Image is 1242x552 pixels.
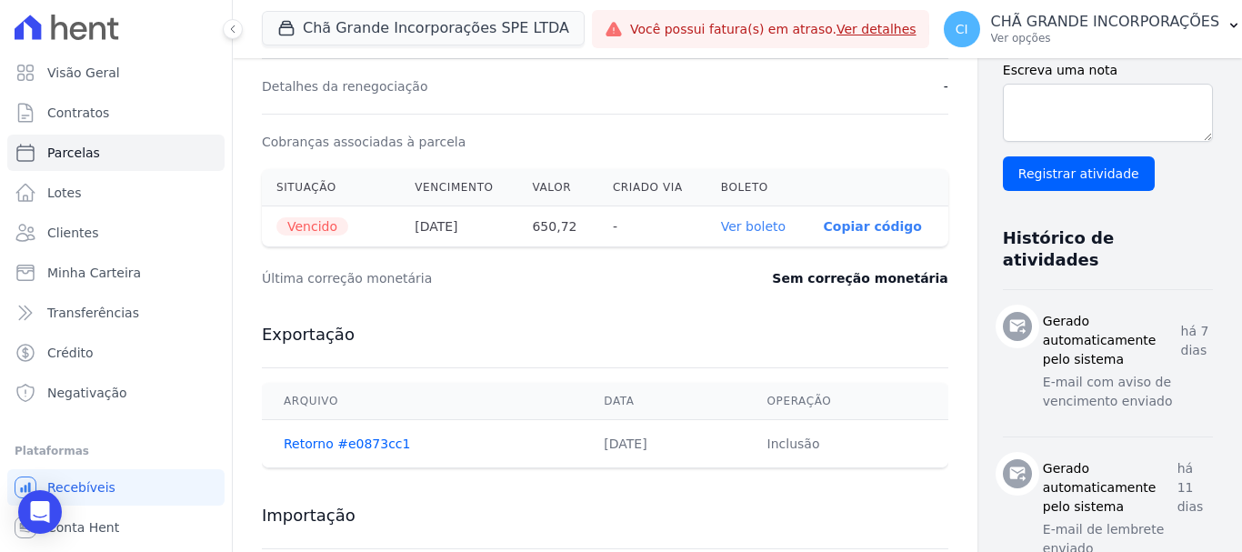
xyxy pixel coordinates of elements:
[772,269,947,287] dd: Sem correção monetária
[517,206,597,247] th: 650,72
[1003,61,1213,80] label: Escreva uma nota
[7,175,225,211] a: Lotes
[1181,322,1213,360] p: há 7 dias
[400,206,517,247] th: [DATE]
[262,324,948,346] h3: Exportação
[824,219,922,234] button: Copiar código
[7,135,225,171] a: Parcelas
[991,13,1220,31] p: CHÃ GRANDE INCORPORAÇÕES
[7,255,225,291] a: Minha Carteira
[47,478,115,497] span: Recebíveis
[47,384,127,402] span: Negativação
[1043,373,1213,411] p: E-mail com aviso de vencimento enviado
[47,144,100,162] span: Parcelas
[746,383,948,420] th: Operação
[944,77,948,95] dd: -
[991,31,1220,45] p: Ver opções
[721,219,786,234] a: Ver boleto
[15,440,217,462] div: Plataformas
[47,184,82,202] span: Lotes
[746,420,948,468] td: Inclusão
[630,20,916,39] span: Você possui fatura(s) em atraso.
[262,169,400,206] th: Situação
[7,469,225,506] a: Recebíveis
[7,335,225,371] a: Crédito
[400,169,517,206] th: Vencimento
[7,375,225,411] a: Negativação
[262,383,582,420] th: Arquivo
[582,383,745,420] th: Data
[262,11,585,45] button: Chã Grande Incorporações SPE LTDA
[956,23,968,35] span: CI
[1043,459,1177,517] h3: Gerado automaticamente pelo sistema
[47,344,94,362] span: Crédito
[276,217,348,236] span: Vencido
[262,77,428,95] dt: Detalhes da renegociação
[284,437,410,451] a: Retorno #e0873cc1
[47,224,98,242] span: Clientes
[7,95,225,131] a: Contratos
[262,269,667,287] dt: Última correção monetária
[1043,312,1181,369] h3: Gerado automaticamente pelo sistema
[47,518,119,537] span: Conta Hent
[836,22,916,36] a: Ver detalhes
[598,206,706,247] th: -
[47,64,120,82] span: Visão Geral
[47,264,141,282] span: Minha Carteira
[582,420,745,468] td: [DATE]
[517,169,597,206] th: Valor
[47,104,109,122] span: Contratos
[262,505,948,527] h3: Importação
[598,169,706,206] th: Criado via
[1177,459,1213,517] p: há 11 dias
[47,304,139,322] span: Transferências
[7,295,225,331] a: Transferências
[1003,156,1155,191] input: Registrar atividade
[7,55,225,91] a: Visão Geral
[1003,227,1198,271] h3: Histórico de atividades
[262,133,466,151] dt: Cobranças associadas à parcela
[7,509,225,546] a: Conta Hent
[706,169,809,206] th: Boleto
[18,490,62,534] div: Open Intercom Messenger
[7,215,225,251] a: Clientes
